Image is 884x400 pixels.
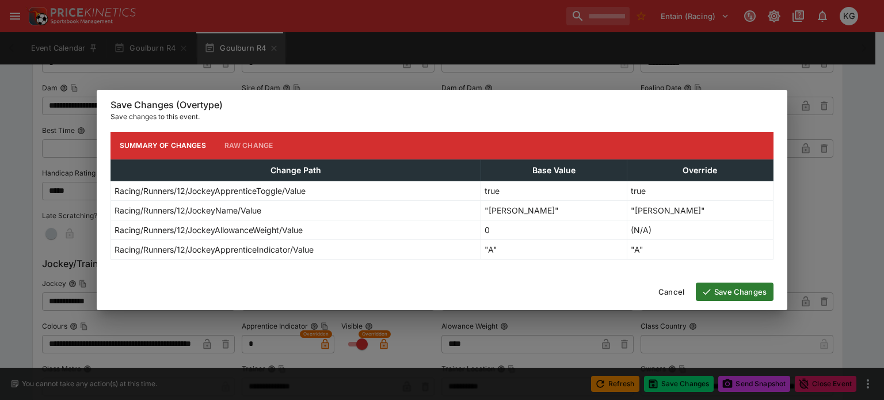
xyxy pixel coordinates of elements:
[481,159,627,181] th: Base Value
[115,204,261,216] p: Racing/Runners/12/JockeyName/Value
[627,200,773,220] td: "[PERSON_NAME]"
[110,99,773,111] h6: Save Changes (Overtype)
[115,224,303,236] p: Racing/Runners/12/JockeyAllowanceWeight/Value
[115,243,314,256] p: Racing/Runners/12/JockeyApprenticeIndicator/Value
[481,200,627,220] td: "[PERSON_NAME]"
[627,181,773,200] td: true
[215,132,283,159] button: Raw Change
[110,132,215,159] button: Summary of Changes
[481,181,627,200] td: true
[110,111,773,123] p: Save changes to this event.
[627,159,773,181] th: Override
[627,239,773,259] td: "A"
[481,239,627,259] td: "A"
[696,283,773,301] button: Save Changes
[627,220,773,239] td: (N/A)
[481,220,627,239] td: 0
[651,283,691,301] button: Cancel
[111,159,481,181] th: Change Path
[115,185,306,197] p: Racing/Runners/12/JockeyApprenticeToggle/Value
